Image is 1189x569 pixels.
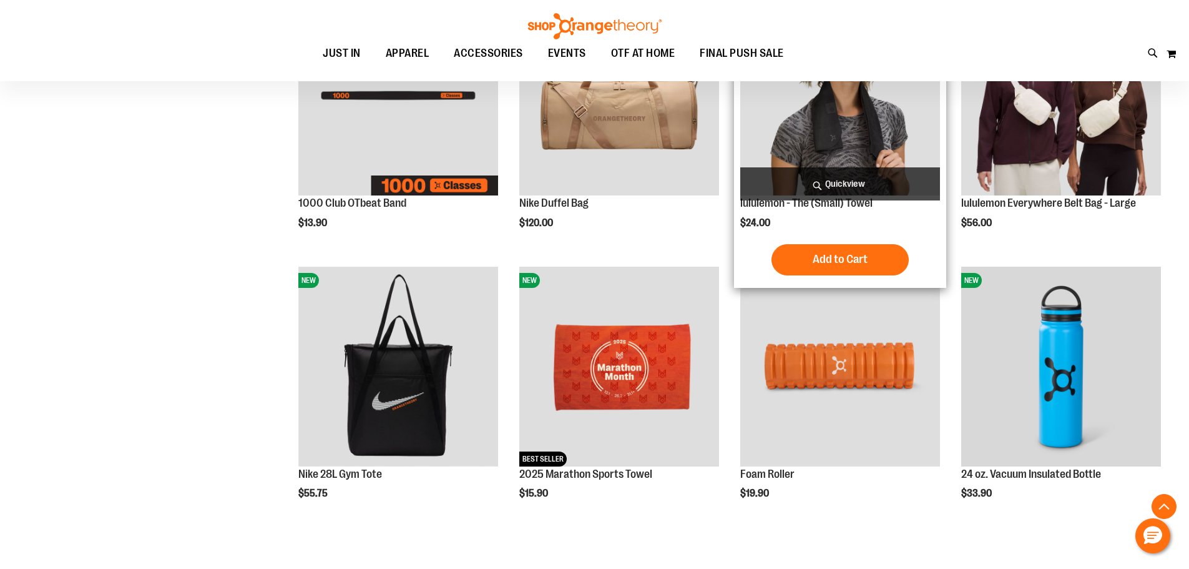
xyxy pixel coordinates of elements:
[734,260,946,532] div: product
[386,39,429,67] span: APPAREL
[292,260,504,532] div: product
[298,488,330,499] span: $55.75
[519,217,555,229] span: $120.00
[519,452,567,467] span: BEST SELLER
[373,39,442,68] a: APPAREL
[813,252,868,266] span: Add to Cart
[298,267,498,467] img: Nike 28L Gym Tote
[323,39,361,67] span: JUST IN
[298,197,406,209] a: 1000 Club OTbeat Band
[771,244,909,275] button: Add to Cart
[955,260,1167,532] div: product
[961,267,1161,468] a: 24 oz. Vacuum Insulated BottleNEW
[740,197,873,209] a: lululemon - The (Small) Towel
[298,217,329,229] span: $13.90
[740,267,940,468] a: Foam RollerNEW
[536,39,599,68] a: EVENTS
[519,273,540,288] span: NEW
[961,197,1136,209] a: lululemon Everywhere Belt Bag - Large
[519,468,652,480] a: 2025 Marathon Sports Towel
[1152,494,1177,519] button: Back To Top
[740,167,940,200] a: Quickview
[700,39,784,67] span: FINAL PUSH SALE
[740,488,771,499] span: $19.90
[687,39,796,68] a: FINAL PUSH SALE
[310,39,373,68] a: JUST IN
[298,273,319,288] span: NEW
[740,468,795,480] a: Foam Roller
[740,217,772,229] span: $24.00
[519,267,719,467] img: 2025 Marathon Sports Towel
[454,39,523,67] span: ACCESSORIES
[519,197,589,209] a: Nike Duffel Bag
[961,488,994,499] span: $33.90
[961,468,1101,480] a: 24 oz. Vacuum Insulated Bottle
[961,217,994,229] span: $56.00
[611,39,675,67] span: OTF AT HOME
[740,267,940,467] img: Foam Roller
[513,260,725,532] div: product
[1135,518,1170,553] button: Hello, have a question? Let’s chat.
[961,267,1161,467] img: 24 oz. Vacuum Insulated Bottle
[526,13,663,39] img: Shop Orangetheory
[298,468,382,480] a: Nike 28L Gym Tote
[441,39,536,67] a: ACCESSORIES
[961,273,982,288] span: NEW
[298,267,498,468] a: Nike 28L Gym ToteNEW
[599,39,688,68] a: OTF AT HOME
[548,39,586,67] span: EVENTS
[519,267,719,468] a: 2025 Marathon Sports TowelNEWBEST SELLER
[519,488,550,499] span: $15.90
